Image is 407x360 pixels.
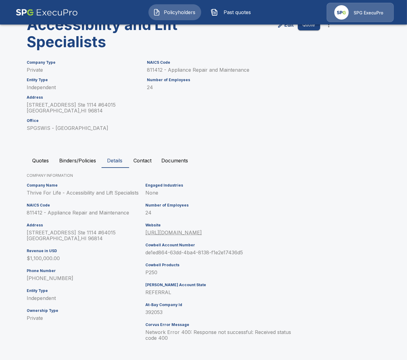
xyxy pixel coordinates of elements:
img: Policyholders Icon [153,9,160,16]
h6: Entity Type [27,289,143,293]
h6: At-Bay Company Id [145,303,291,307]
h6: Cowbell Products [145,263,291,267]
p: Independent [27,295,143,301]
span: Past quotes [221,9,254,16]
img: Agency Icon [334,5,349,20]
a: Agency IconSPG ExecuPro [327,3,394,22]
p: COMPANY INFORMATION [27,173,380,178]
button: Policyholders IconPolicyholders [148,4,201,20]
h6: Address [27,223,143,227]
img: AA Logo [16,3,78,22]
p: $1,100,000.00 [27,256,143,261]
p: [STREET_ADDRESS] Ste 1114 #64015 [GEOGRAPHIC_DATA] , HI 96814 [27,230,143,241]
button: Contact [129,153,157,168]
h6: [PERSON_NAME] Account State [145,283,291,287]
button: Past quotes IconPast quotes [206,4,259,20]
h6: Number of Employees [147,78,320,82]
p: REFERRAL [145,290,291,295]
span: Policyholders [163,9,197,16]
h6: Ownership Type [27,309,143,313]
h6: Engaged Industries [145,183,291,188]
p: 24 [147,85,320,90]
img: Past quotes Icon [211,9,218,16]
p: 392053 [145,309,291,315]
button: Binders/Policies [55,153,101,168]
div: policyholder tabs [27,153,380,168]
p: de1ed864-63dd-4ba4-8138-f1e2e17436d5 [145,250,291,256]
h6: Address [27,95,140,100]
p: Network Error 400: Response not successful: Received status code 400 [145,329,291,341]
p: 811412 - Appliance Repair and Maintenance [147,67,320,73]
p: None [145,190,291,196]
h6: NAICS Code [27,203,143,207]
p: 24 [145,210,291,216]
p: SPGSWIS - [GEOGRAPHIC_DATA] [27,125,140,131]
a: edit [276,20,295,30]
p: Private [27,67,140,73]
h6: Number of Employees [145,203,291,207]
button: Quote [298,19,320,31]
button: Details [101,153,129,168]
button: Documents [157,153,193,168]
h6: Phone Number [27,269,143,273]
h6: Entity Type [27,78,140,82]
h6: NAICS Code [147,60,320,65]
button: more [323,19,335,31]
h6: Cowbell Account Number [145,243,291,247]
h6: Revenue in USD [27,249,143,253]
h6: Company Type [27,60,140,65]
h6: Website [145,223,291,227]
p: 811412 - Appliance Repair and Maintenance [27,210,143,216]
p: Edit [285,21,294,28]
h6: Office [27,119,140,123]
p: SPG ExecuPro [354,10,383,16]
p: P250 [145,270,291,275]
h6: Company Name [27,183,143,188]
p: Thrive For Life - Accessibility and Lift Specialists [27,190,143,196]
p: [PHONE_NUMBER] [27,275,143,281]
h6: Corvus Error Message [145,323,291,327]
p: Independent [27,85,140,90]
a: [URL][DOMAIN_NAME] [145,229,202,236]
button: Quotes [27,153,55,168]
p: Private [27,315,143,321]
p: [STREET_ADDRESS] Ste 1114 #64015 [GEOGRAPHIC_DATA] , HI 96814 [27,102,140,114]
